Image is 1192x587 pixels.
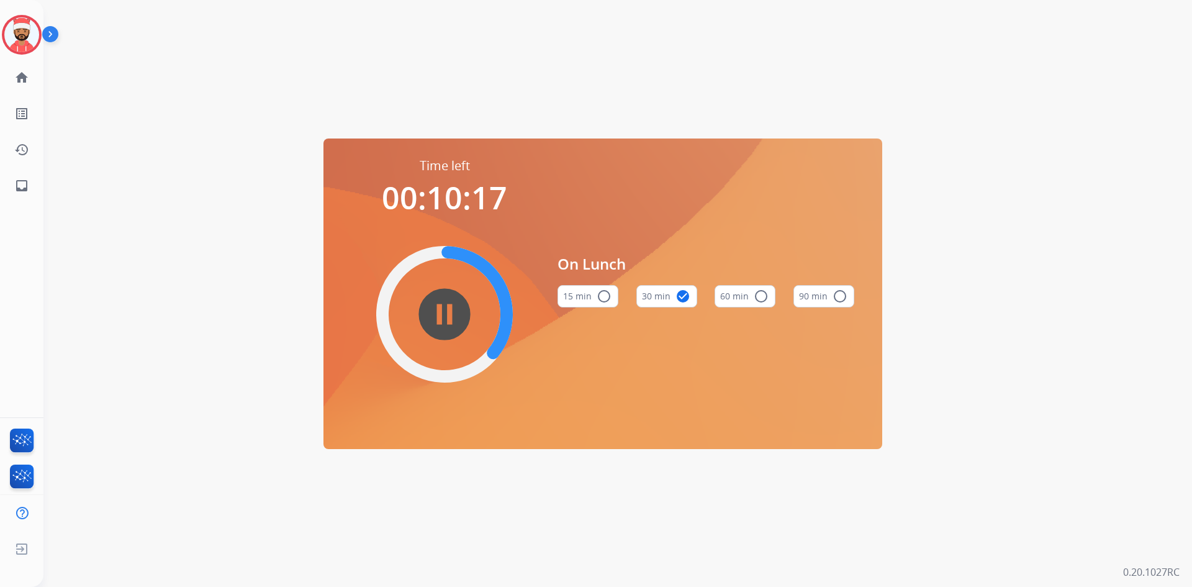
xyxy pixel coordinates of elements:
[636,285,697,307] button: 30 min
[1123,565,1180,580] p: 0.20.1027RC
[715,285,775,307] button: 60 min
[558,253,854,275] span: On Lunch
[597,289,612,304] mat-icon: radio_button_unchecked
[4,17,39,52] img: avatar
[14,142,29,157] mat-icon: history
[833,289,847,304] mat-icon: radio_button_unchecked
[754,289,769,304] mat-icon: radio_button_unchecked
[14,106,29,121] mat-icon: list_alt
[558,285,618,307] button: 15 min
[675,289,690,304] mat-icon: check_circle
[437,307,452,322] mat-icon: pause_circle_filled
[420,157,470,175] span: Time left
[793,285,854,307] button: 90 min
[382,176,507,219] span: 00:10:17
[14,178,29,193] mat-icon: inbox
[14,70,29,85] mat-icon: home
